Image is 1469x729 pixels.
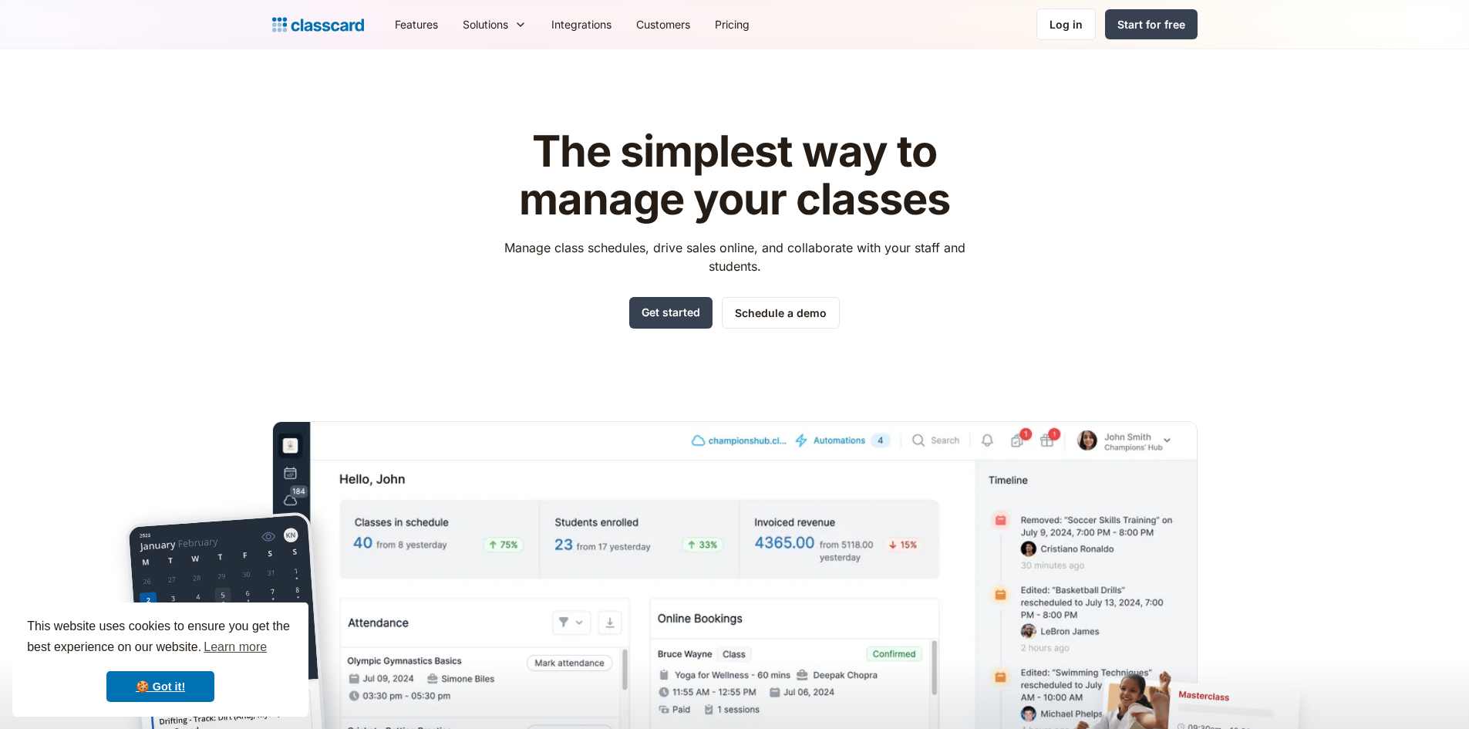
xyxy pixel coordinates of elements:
span: This website uses cookies to ensure you get the best experience on our website. [27,617,294,659]
div: Start for free [1117,16,1185,32]
a: Log in [1036,8,1096,40]
div: Log in [1050,16,1083,32]
a: Integrations [539,7,624,42]
p: Manage class schedules, drive sales online, and collaborate with your staff and students. [490,238,979,275]
a: Start for free [1105,9,1198,39]
a: Features [382,7,450,42]
div: Solutions [450,7,539,42]
a: Pricing [702,7,762,42]
a: home [272,14,364,35]
div: Solutions [463,16,508,32]
a: dismiss cookie message [106,671,214,702]
a: Get started [629,297,713,329]
a: Customers [624,7,702,42]
a: learn more about cookies [201,636,269,659]
a: Schedule a demo [722,297,840,329]
div: cookieconsent [12,602,308,717]
h1: The simplest way to manage your classes [490,128,979,223]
